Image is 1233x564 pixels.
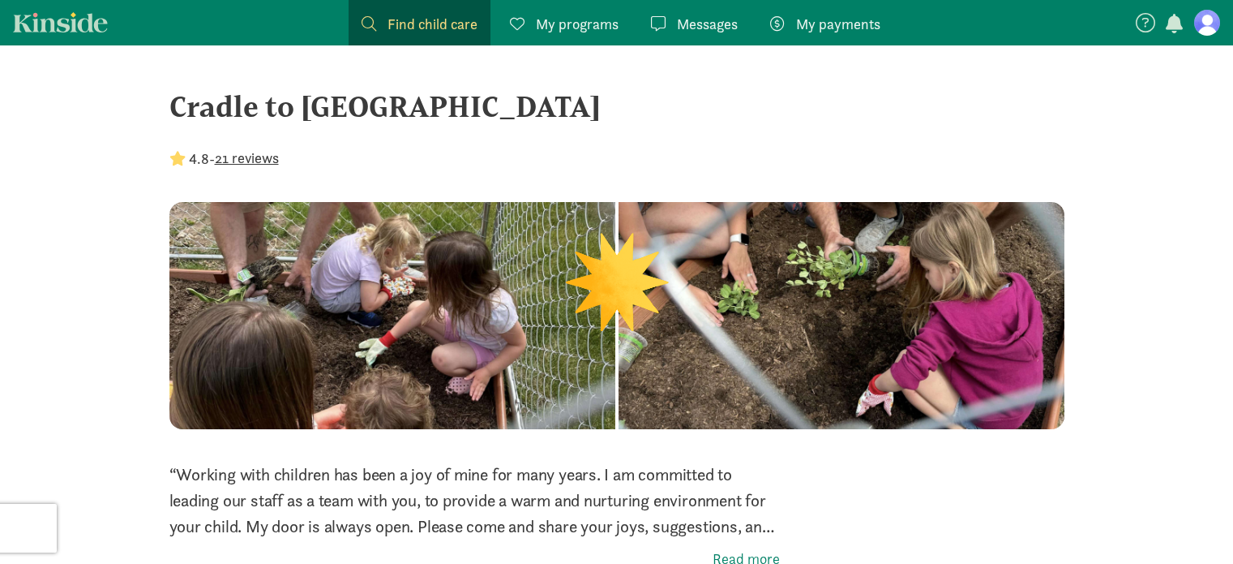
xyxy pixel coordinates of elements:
span: My programs [536,13,619,35]
div: - [169,148,279,170]
span: Messages [677,13,738,35]
a: Kinside [13,12,108,32]
button: 21 reviews [215,147,279,169]
div: Cradle to [GEOGRAPHIC_DATA] [169,84,1064,128]
span: Find child care [387,13,477,35]
strong: 4.8 [189,149,209,168]
p: “Working with children has been a joy of mine for many years. I am committed to leading our staff... [169,462,780,540]
span: My payments [796,13,880,35]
